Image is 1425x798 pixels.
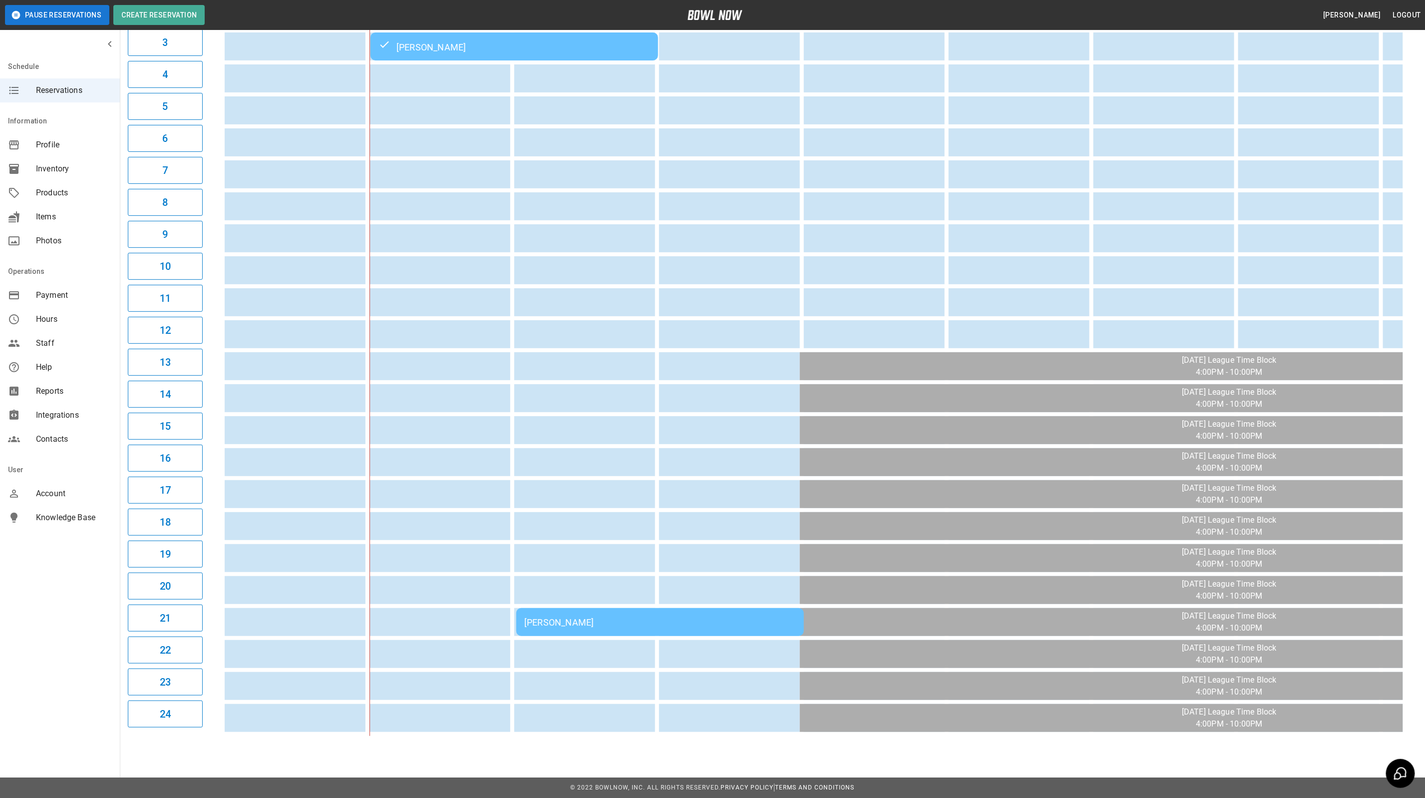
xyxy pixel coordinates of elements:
button: 21 [128,605,203,632]
div: [PERSON_NAME] [524,617,796,628]
h6: 23 [160,674,171,690]
button: 23 [128,669,203,696]
h6: 20 [160,578,171,594]
button: 10 [128,253,203,280]
span: Knowledge Base [36,512,112,524]
span: Reservations [36,84,112,96]
button: 7 [128,157,203,184]
button: 19 [128,541,203,568]
h6: 10 [160,258,171,274]
h6: 12 [160,322,171,338]
span: Profile [36,139,112,151]
h6: 3 [162,34,168,50]
button: 16 [128,445,203,472]
span: Integrations [36,409,112,421]
h6: 14 [160,386,171,402]
h6: 6 [162,130,168,146]
button: 4 [128,61,203,88]
button: 6 [128,125,203,152]
button: 9 [128,221,203,248]
span: Products [36,187,112,199]
button: 24 [128,701,203,728]
h6: 11 [160,290,171,306]
div: [PERSON_NAME] [378,40,650,52]
a: Privacy Policy [720,784,773,791]
h6: 7 [162,162,168,178]
h6: 18 [160,514,171,530]
img: logo [688,10,742,20]
span: Items [36,211,112,223]
button: 12 [128,317,203,344]
h6: 19 [160,546,171,562]
button: Create Reservation [113,5,205,25]
h6: 15 [160,418,171,434]
button: Logout [1389,6,1425,24]
h6: 5 [162,98,168,114]
span: Help [36,361,112,373]
button: 8 [128,189,203,216]
button: [PERSON_NAME] [1319,6,1385,24]
button: 11 [128,285,203,312]
span: Payment [36,289,112,301]
button: 15 [128,413,203,440]
span: Account [36,488,112,500]
button: 17 [128,477,203,504]
span: Inventory [36,163,112,175]
button: 18 [128,509,203,536]
h6: 8 [162,194,168,210]
h6: 13 [160,354,171,370]
a: Terms and Conditions [775,784,855,791]
h6: 22 [160,642,171,658]
span: Photos [36,235,112,247]
button: 20 [128,573,203,600]
button: 3 [128,29,203,56]
span: Hours [36,313,112,325]
h6: 4 [162,66,168,82]
span: © 2022 BowlNow, Inc. All Rights Reserved. [570,784,720,791]
button: 13 [128,349,203,376]
h6: 17 [160,482,171,498]
button: 5 [128,93,203,120]
button: Pause Reservations [5,5,109,25]
span: Contacts [36,433,112,445]
span: Staff [36,337,112,349]
button: 14 [128,381,203,408]
h6: 9 [162,226,168,242]
h6: 21 [160,610,171,626]
h6: 16 [160,450,171,466]
h6: 24 [160,706,171,722]
button: 22 [128,637,203,664]
span: Reports [36,385,112,397]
